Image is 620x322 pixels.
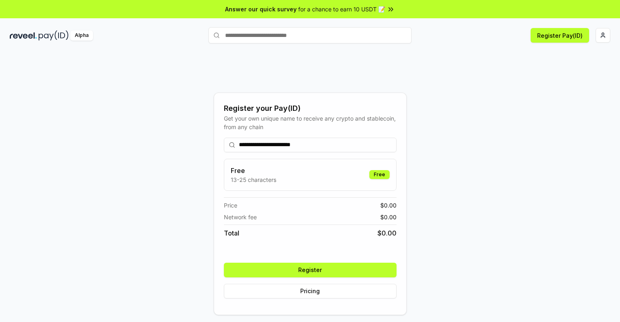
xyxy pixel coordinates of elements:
[224,284,397,298] button: Pricing
[380,201,397,210] span: $ 0.00
[10,30,37,41] img: reveel_dark
[369,170,390,179] div: Free
[380,213,397,221] span: $ 0.00
[224,213,257,221] span: Network fee
[224,228,239,238] span: Total
[224,263,397,277] button: Register
[531,28,589,43] button: Register Pay(ID)
[224,201,237,210] span: Price
[39,30,69,41] img: pay_id
[70,30,93,41] div: Alpha
[225,5,297,13] span: Answer our quick survey
[224,114,397,131] div: Get your own unique name to receive any crypto and stablecoin, from any chain
[377,228,397,238] span: $ 0.00
[224,103,397,114] div: Register your Pay(ID)
[231,166,276,175] h3: Free
[231,175,276,184] p: 13-25 characters
[298,5,385,13] span: for a chance to earn 10 USDT 📝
